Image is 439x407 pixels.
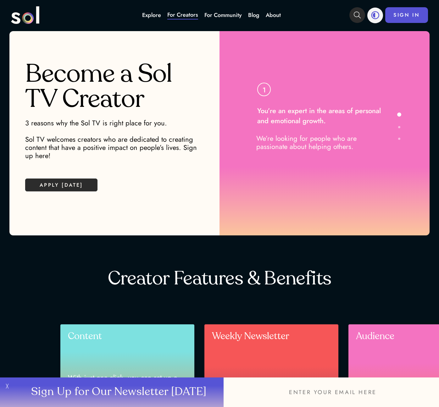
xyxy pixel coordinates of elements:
a: SIGN IN [385,7,428,23]
a: For Community [204,11,242,19]
a: Blog [248,11,259,19]
img: logo-dark.93acda72.png [11,6,39,24]
input: ENTER YOUR EMAIL HERE [224,377,439,407]
p: You’re an expert in the areas of personal and emotional growth. [248,106,393,126]
p: We’re looking for people who are passionate about helping others. [248,126,393,159]
h1: Become a Sol TV Creator [25,63,204,113]
div: 1 [257,83,271,96]
a: Explore [142,11,161,19]
p: Low Processing Fees [194,332,313,341]
a: For Creators [167,11,198,19]
button: APPLY [DATE] [25,179,97,191]
button: Sign Up for Our Newsletter [DATE] [13,377,224,407]
a: About [266,11,281,19]
nav: main navigation [11,4,428,26]
h2: 3 reasons why the Sol TV is right place for you. Sol TV welcomes creators who are dedicated to cr... [25,119,204,160]
p: Easy Money Management [50,332,169,341]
